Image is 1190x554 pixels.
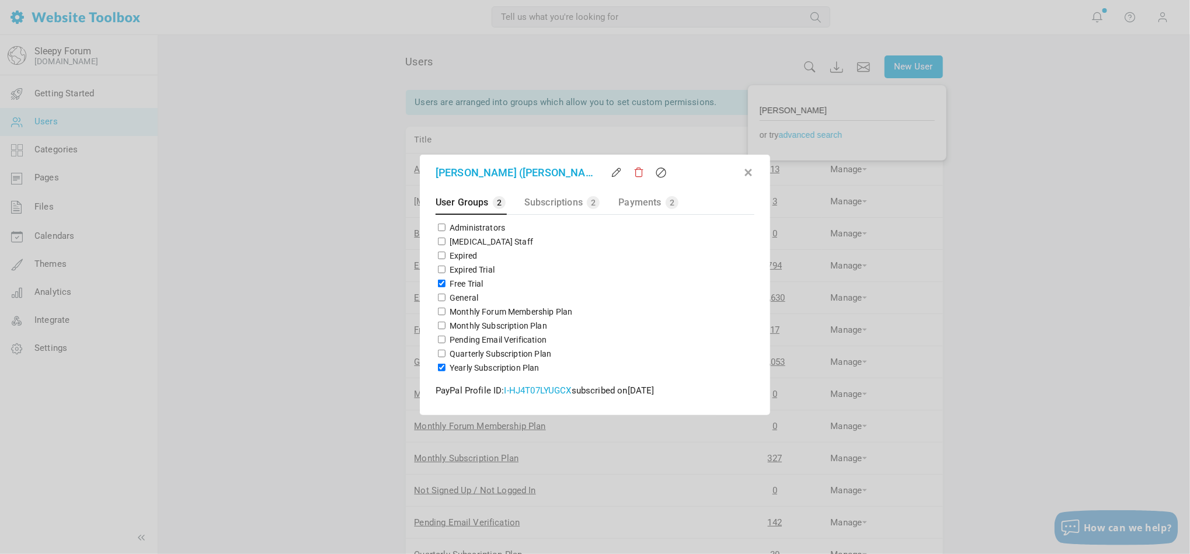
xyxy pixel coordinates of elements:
[450,348,551,360] label: Quarterly Subscription Plan
[450,278,483,290] label: Free Trial
[619,197,662,208] span: Payments
[436,384,754,398] p: PayPal Profile ID: subscribed on
[591,198,596,207] span: 2
[450,306,572,318] label: Monthly Forum Membership Plan
[450,236,533,248] label: [MEDICAL_DATA] Staff
[450,334,547,346] label: Pending Email Verification
[524,197,583,208] span: Subscriptions
[450,320,547,332] label: Monthly Subscription Plan
[497,198,502,207] span: 2
[450,362,540,374] label: Yearly Subscription Plan
[450,250,477,262] label: Expired
[450,264,495,276] label: Expired Trial
[436,165,593,180] a: [PERSON_NAME] ([PERSON_NAME])
[504,385,572,396] a: Subscription information
[450,292,478,304] label: General
[436,197,489,208] span: User Groups
[450,222,505,234] label: Administrators
[628,385,655,396] span: 09/09/23
[670,198,674,207] span: 2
